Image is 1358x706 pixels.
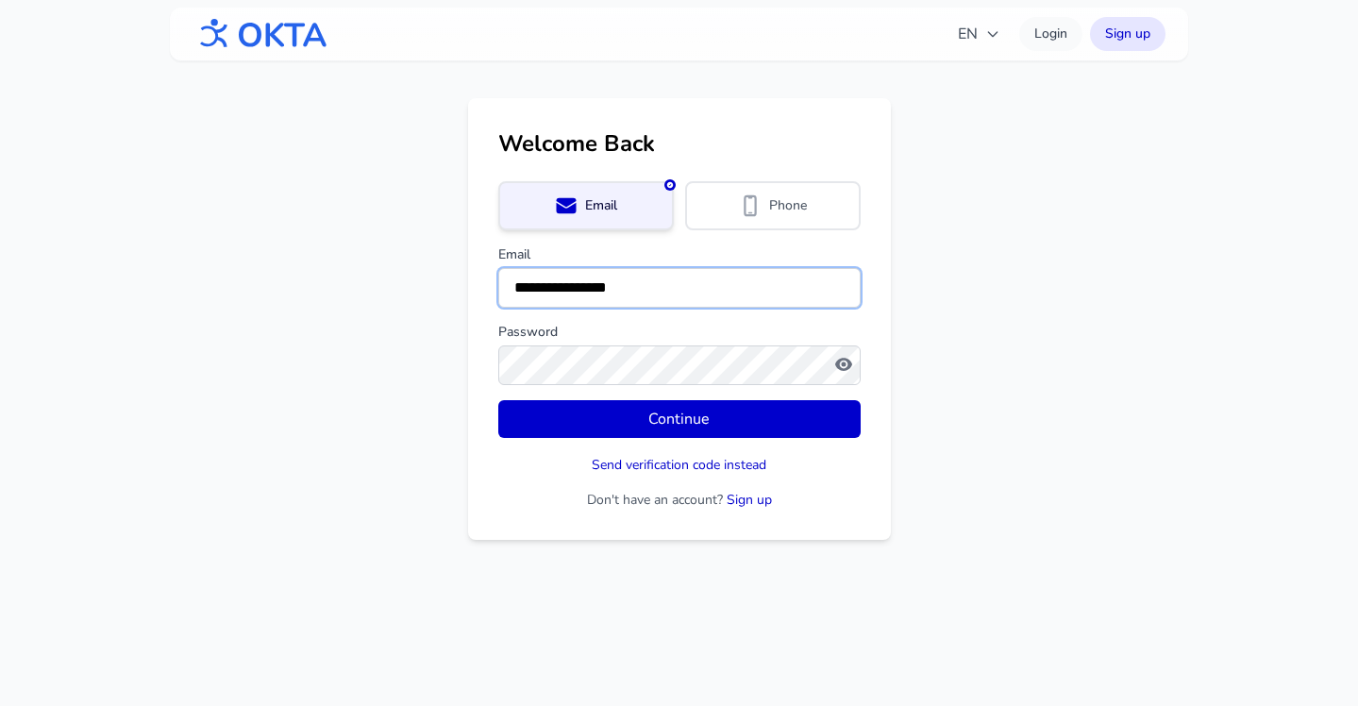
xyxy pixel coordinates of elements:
span: Phone [769,196,807,215]
a: Sign up [727,491,772,509]
button: Send verification code instead [592,456,766,475]
a: Sign up [1090,17,1165,51]
span: EN [958,23,1000,45]
label: Email [498,245,861,264]
span: Email [585,196,617,215]
label: Password [498,323,861,342]
button: EN [947,15,1012,53]
img: OKTA logo [193,9,328,59]
p: Don't have an account? [498,491,861,510]
a: Login [1019,17,1082,51]
h1: Welcome Back [498,128,861,159]
button: Continue [498,400,861,438]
